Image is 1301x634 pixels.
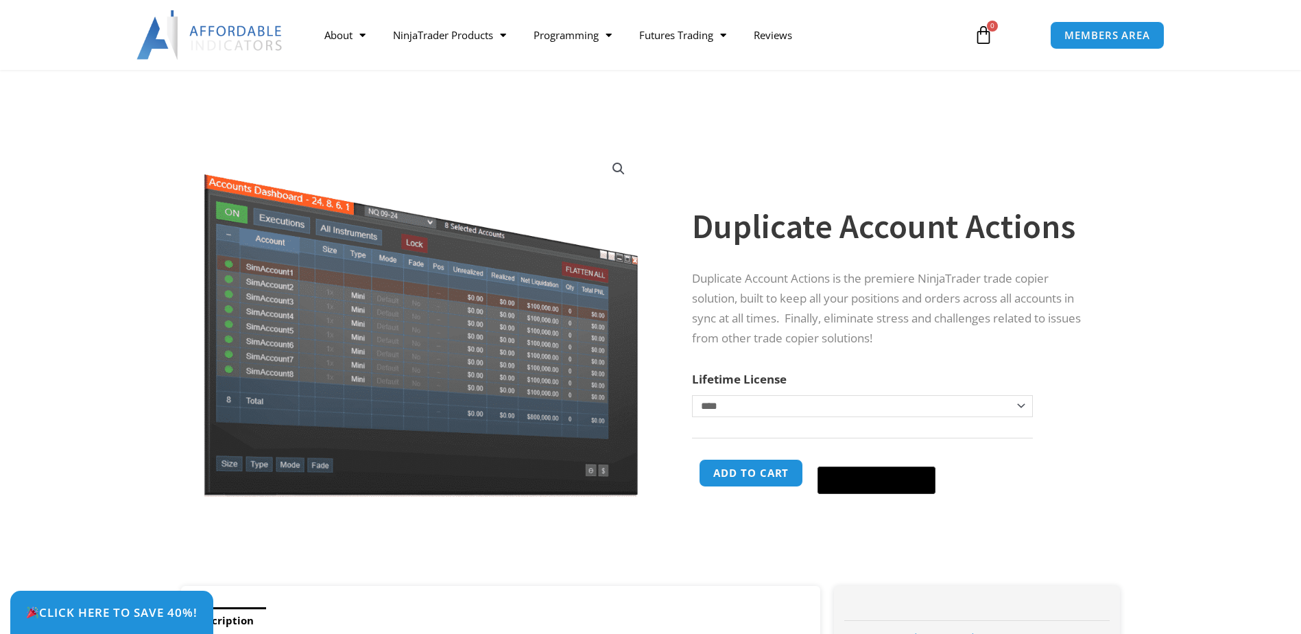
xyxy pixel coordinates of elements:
[26,607,198,618] span: Click Here to save 40%!
[817,467,935,494] button: Buy with GPay
[815,457,938,458] iframe: Secure payment input frame
[379,19,520,51] a: NinjaTrader Products
[27,607,38,618] img: 🎉
[10,591,213,634] a: 🎉Click Here to save 40%!
[692,269,1093,349] p: Duplicate Account Actions is the premiere NinjaTrader trade copier solution, built to keep all yo...
[987,21,998,32] span: 0
[953,15,1014,55] a: 0
[740,19,806,51] a: Reviews
[606,156,631,181] a: View full-screen image gallery
[692,371,787,387] label: Lifetime License
[200,146,641,497] img: Screenshot 2024-08-26 15414455555 | Affordable Indicators – NinjaTrader
[699,459,803,487] button: Add to cart
[1064,30,1150,40] span: MEMBERS AREA
[692,202,1093,250] h1: Duplicate Account Actions
[1050,21,1165,49] a: MEMBERS AREA
[520,19,625,51] a: Programming
[625,19,740,51] a: Futures Trading
[136,10,284,60] img: LogoAI | Affordable Indicators – NinjaTrader
[311,19,379,51] a: About
[311,19,958,51] nav: Menu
